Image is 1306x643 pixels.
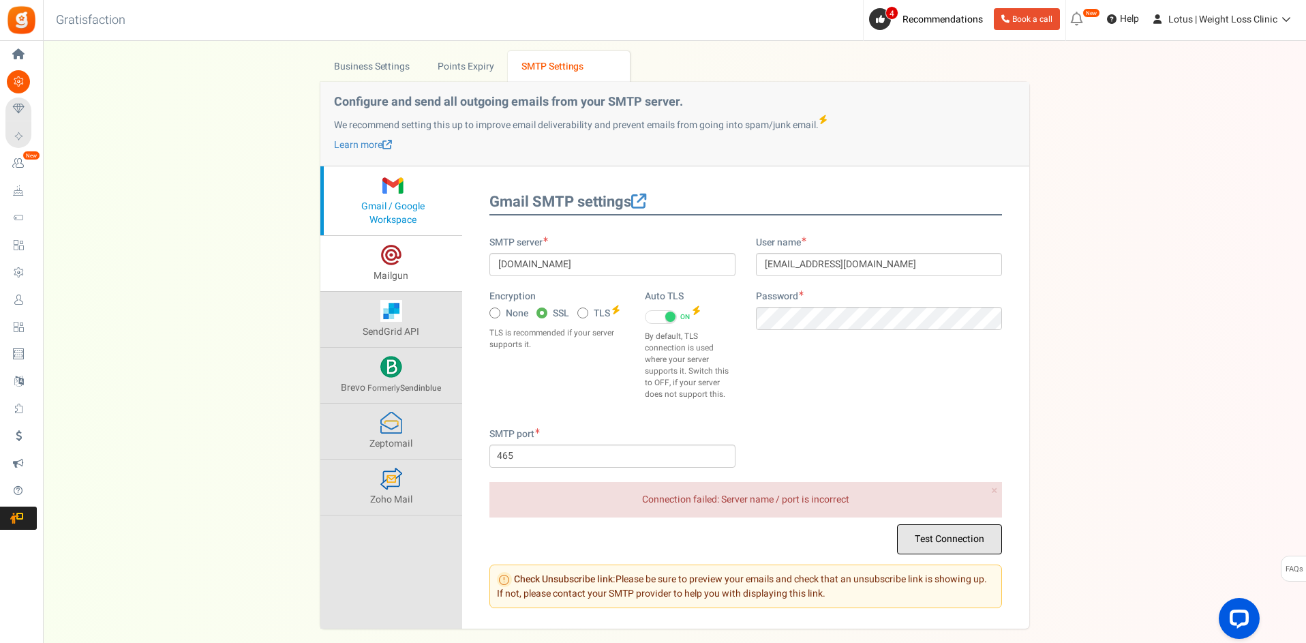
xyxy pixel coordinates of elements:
[367,382,441,394] span: Formerly
[631,191,646,213] a: Learn more
[489,327,624,350] small: TLS is recommended if your server supports it.
[334,138,392,152] a: Learn more
[645,290,684,303] label: Auto TLS
[991,482,998,499] span: ×
[508,51,630,82] a: SMTP Settings
[320,166,462,235] a: Gmail / Google Workspace
[1082,8,1100,18] em: New
[41,7,140,34] h3: Gratisfaction
[1168,12,1277,27] span: Lotus | Weight Loss Clinic
[320,348,462,403] a: Brevo FormerlySendinblue
[334,116,1016,132] p: We recommend setting this up to improve email deliverability and prevent emails from going into s...
[320,404,462,459] a: Zeptomail
[489,482,1002,518] div: Connection failed: Server name / port is incorrect
[5,152,37,175] a: New
[361,199,425,227] span: Gmail / Google Workspace
[374,269,408,283] span: Mailgun
[489,194,1002,215] h3: Gmail SMTP settings
[6,5,37,35] img: Gratisfaction
[869,8,988,30] a: 4 Recommendations
[363,325,419,339] span: SendGrid API
[514,571,616,586] b: Check Unsubscribe link:
[489,445,735,468] input: SMTP port
[994,8,1060,30] a: Book a call
[320,292,462,347] a: SendGrid API
[756,236,806,250] label: User name
[489,428,540,441] label: SMTP port
[1117,12,1139,26] span: Help
[341,380,365,395] span: Brevo
[645,331,735,400] small: By default, TLS connection is used where your server supports it. Switch this to OFF, if your ser...
[489,565,1002,608] div: Please be sure to preview your emails and check that an unsubscribe link is showing up. If not, p...
[611,305,620,315] i: Recommended
[22,151,40,160] em: New
[489,253,735,276] input: SMTP server
[756,290,804,303] label: Password
[489,236,548,250] label: SMTP server
[885,6,898,20] span: 4
[691,305,700,316] i: Recommended
[902,12,983,27] span: Recommendations
[400,382,441,394] strong: Sendinblue
[1285,556,1303,582] span: FAQs
[334,95,1016,109] h4: Configure and send all outgoing emails from your SMTP server.
[506,307,528,320] span: None
[1102,8,1144,30] a: Help
[320,51,424,82] a: Business Settings
[320,460,462,515] a: Zoho Mail
[756,253,1002,276] input: SMTP user name
[680,312,690,322] span: ON
[553,307,569,320] span: SSL
[818,115,827,125] i: Recommended
[897,524,1002,554] button: Test Connection
[424,51,508,82] a: Points Expiry
[489,290,536,303] label: Encryption
[320,236,462,291] a: Mailgun
[594,307,610,320] span: TLS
